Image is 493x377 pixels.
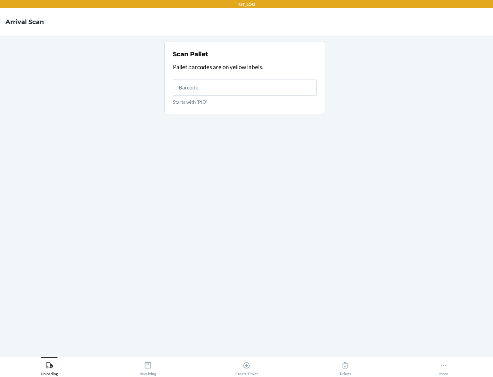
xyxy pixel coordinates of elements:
[173,79,317,96] input: Starts with 'PID'
[5,17,44,26] h4: Arrival Scan
[41,359,58,376] div: Unloading
[173,98,317,106] p: Starts with 'PID'
[439,359,448,376] div: More
[173,50,208,59] h2: Scan Pallet
[296,357,394,376] button: Tickets
[197,357,296,376] button: Create Ticket
[140,359,156,376] div: Receiving
[339,359,351,376] div: Tickets
[173,63,317,72] p: Pallet barcodes are on yellow labels.
[236,359,258,376] div: Create Ticket
[238,1,255,8] p: TST_LOG
[99,357,197,376] button: Receiving
[394,357,493,376] button: More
